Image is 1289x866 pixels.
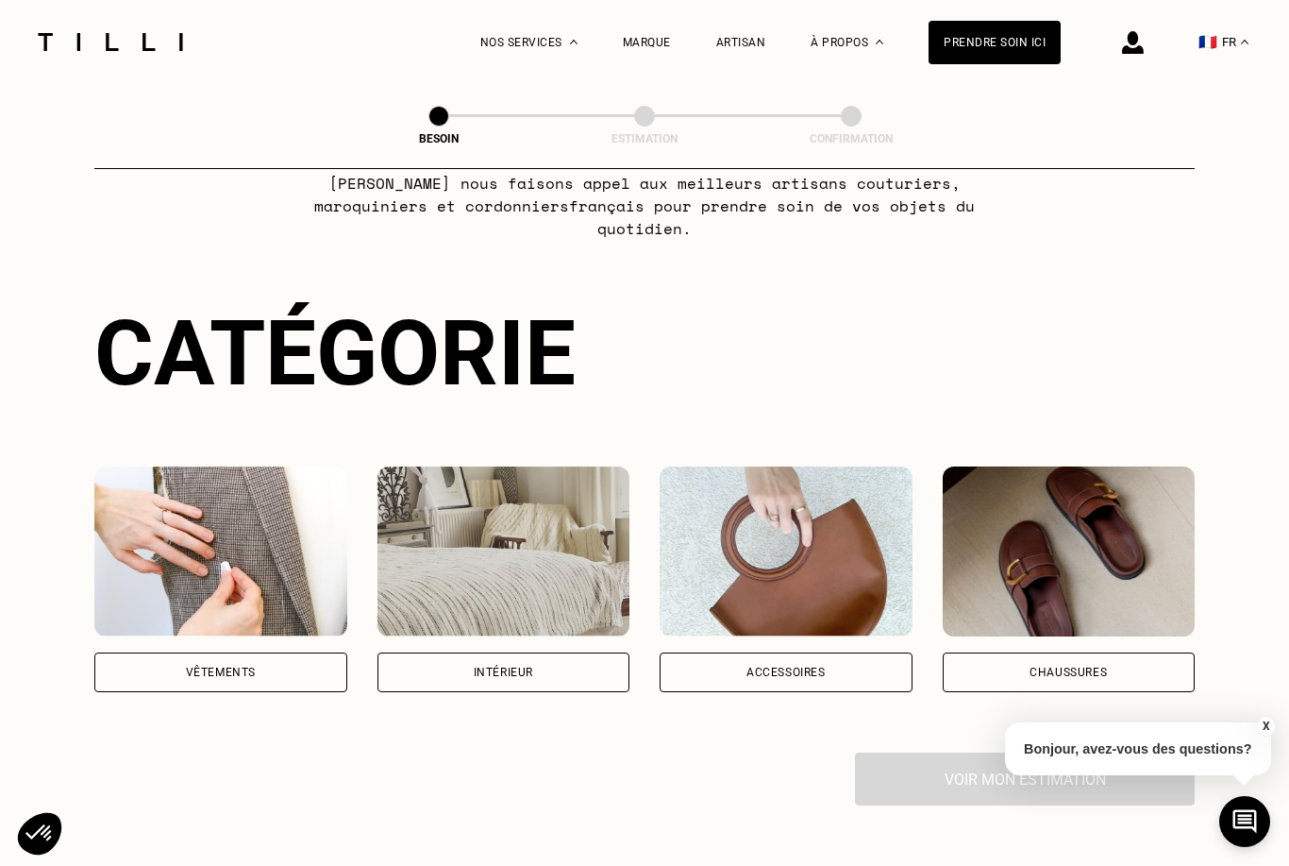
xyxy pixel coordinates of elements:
[1122,31,1144,54] img: icône connexion
[943,467,1196,637] img: Chaussures
[94,467,347,637] img: Vêtements
[1198,33,1217,51] span: 🇫🇷
[550,132,739,145] div: Estimation
[474,667,533,678] div: Intérieur
[1241,40,1248,44] img: menu déroulant
[31,33,190,51] img: Logo du service de couturière Tilli
[344,132,533,145] div: Besoin
[929,21,1061,64] a: Prendre soin ici
[570,40,578,44] img: Menu déroulant
[876,40,883,44] img: Menu déroulant à propos
[271,172,1019,240] p: [PERSON_NAME] nous faisons appel aux meilleurs artisans couturiers , maroquiniers et cordonniers ...
[186,667,256,678] div: Vêtements
[623,36,671,49] a: Marque
[377,467,630,637] img: Intérieur
[757,132,946,145] div: Confirmation
[746,667,826,678] div: Accessoires
[660,467,912,637] img: Accessoires
[716,36,766,49] a: Artisan
[94,300,1195,406] div: Catégorie
[1005,722,1271,775] p: Bonjour, avez-vous des questions?
[1030,667,1107,678] div: Chaussures
[1256,716,1275,737] button: X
